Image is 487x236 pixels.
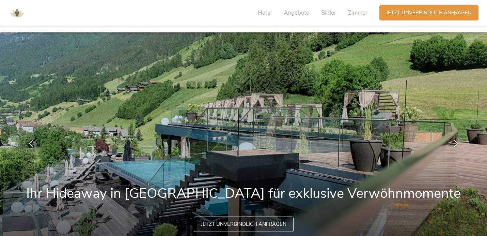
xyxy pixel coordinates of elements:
[7,10,27,15] a: AMONTI & LUNARIS Wellnessresort
[201,221,286,228] span: Jetzt unverbindlich anfragen
[258,9,272,17] span: Hotel
[321,9,336,17] span: Bilder
[386,9,472,16] span: Jetzt unverbindlich anfragen
[284,9,309,17] span: Angebote
[348,9,367,17] span: Zimmer
[7,3,27,23] img: AMONTI & LUNARIS Wellnessresort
